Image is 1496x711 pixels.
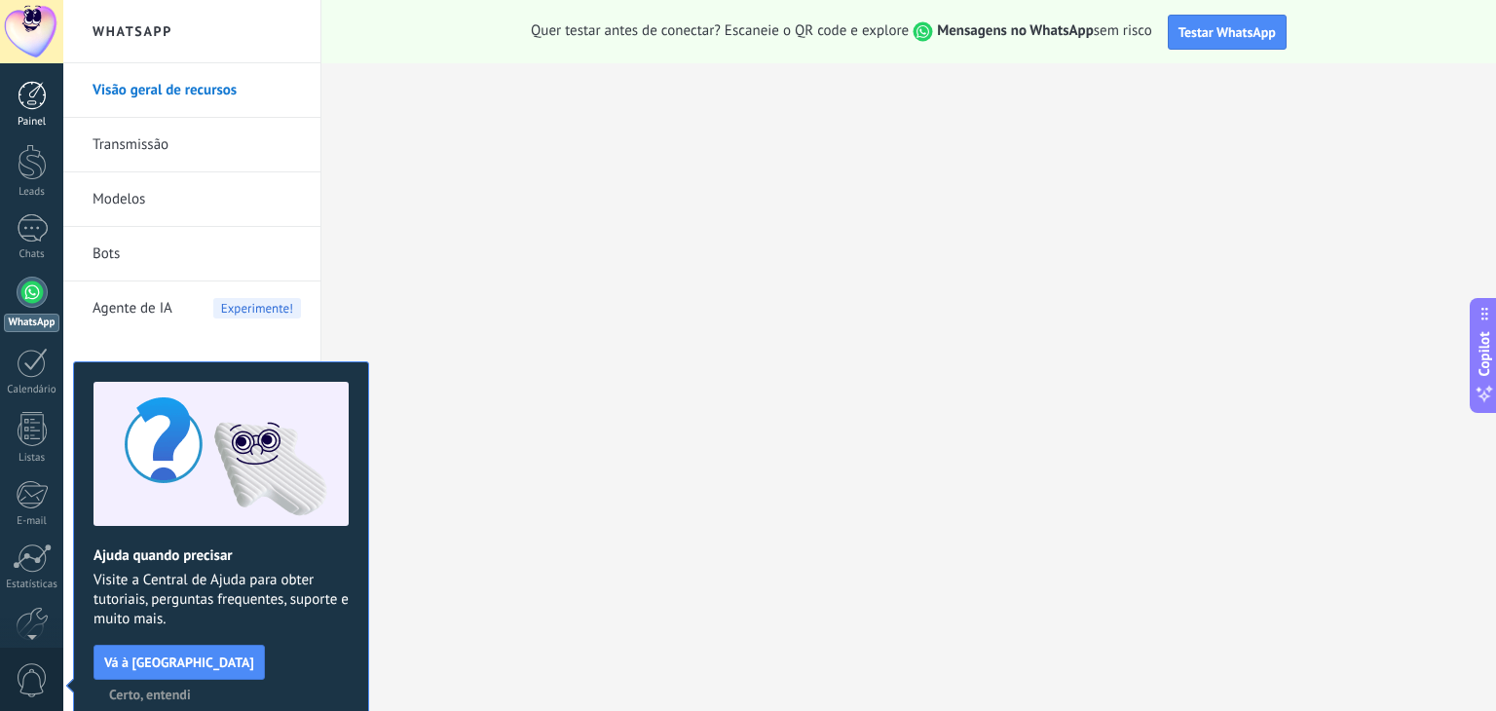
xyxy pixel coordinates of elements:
[100,680,200,709] button: Certo, entendi
[213,298,301,318] span: Experimente!
[93,571,349,629] span: Visite a Central de Ajuda para obter tutoriais, perguntas frequentes, suporte e muito mais.
[1168,15,1287,50] button: Testar WhatsApp
[93,63,301,118] a: Visão geral de recursos
[4,314,59,332] div: WhatsApp
[93,645,265,680] button: Vá à [GEOGRAPHIC_DATA]
[93,118,301,172] a: Transmissão
[93,281,301,336] a: Agente de IAExperimente!
[4,186,60,199] div: Leads
[4,116,60,129] div: Painel
[93,546,349,565] h2: Ajuda quando precisar
[4,579,60,591] div: Estatísticas
[4,384,60,396] div: Calendário
[63,172,320,227] li: Modelos
[1178,23,1276,41] span: Testar WhatsApp
[93,227,301,281] a: Bots
[63,118,320,172] li: Transmissão
[4,452,60,465] div: Listas
[93,172,301,227] a: Modelos
[937,21,1094,40] strong: Mensagens no WhatsApp
[4,515,60,528] div: E-mail
[1475,332,1494,377] span: Copilot
[104,655,254,669] span: Vá à [GEOGRAPHIC_DATA]
[93,281,172,336] span: Agente de IA
[4,248,60,261] div: Chats
[63,63,320,118] li: Visão geral de recursos
[531,21,1152,42] span: Quer testar antes de conectar? Escaneie o QR code e explore sem risco
[109,688,191,701] span: Certo, entendi
[63,281,320,335] li: Agente de IA
[63,227,320,281] li: Bots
